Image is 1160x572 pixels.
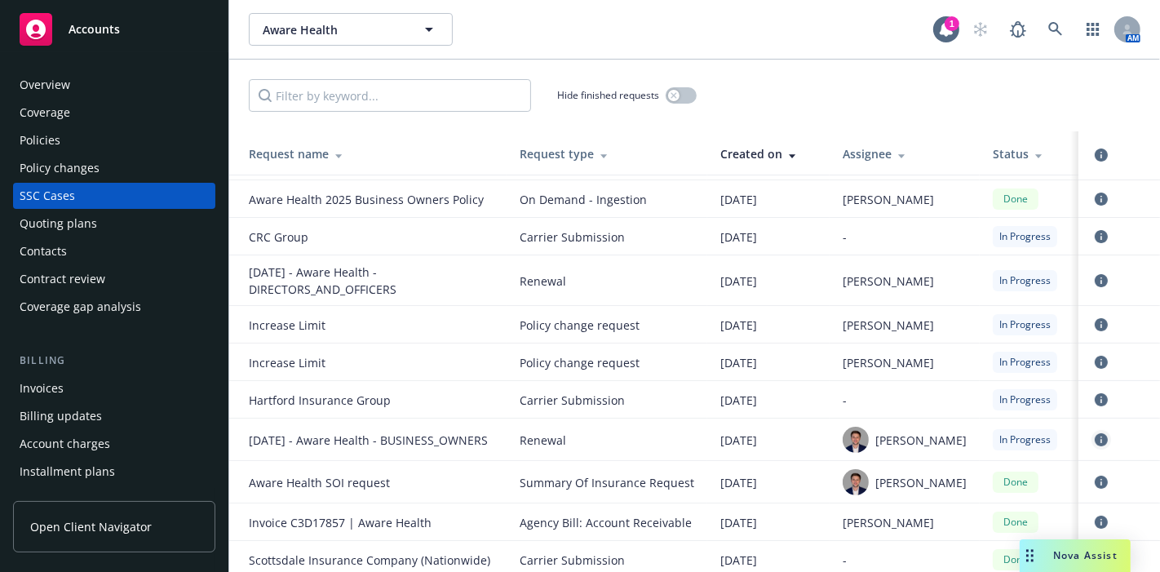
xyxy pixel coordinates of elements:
[945,16,959,31] div: 1
[1053,548,1118,562] span: Nova Assist
[20,155,100,181] div: Policy changes
[249,317,494,334] div: Increase Limit
[999,229,1051,244] span: In Progress
[13,127,215,153] a: Policies
[13,155,215,181] a: Policy changes
[20,100,70,126] div: Coverage
[999,392,1051,407] span: In Progress
[20,459,115,485] div: Installment plans
[249,13,453,46] button: Aware Health
[1091,315,1111,335] a: circleInformation
[13,211,215,237] a: Quoting plans
[1020,539,1131,572] button: Nova Assist
[20,238,67,264] div: Contacts
[1091,390,1111,410] a: circleInformation
[13,183,215,209] a: SSC Cases
[20,403,102,429] div: Billing updates
[13,238,215,264] a: Contacts
[1091,227,1111,246] a: circleInformation
[13,353,215,369] div: Billing
[13,459,215,485] a: Installment plans
[249,228,494,246] div: CRC Group
[875,432,967,449] span: [PERSON_NAME]
[843,273,934,290] span: [PERSON_NAME]
[249,145,494,162] div: Request name
[1020,539,1040,572] div: Drag to move
[1039,13,1072,46] a: Search
[13,72,215,98] a: Overview
[843,552,967,569] div: -
[20,266,105,292] div: Contract review
[249,552,494,569] div: Scottsdale Insurance Company (Nationwide)
[999,552,1032,567] span: Done
[20,294,141,320] div: Coverage gap analysis
[999,355,1051,370] span: In Progress
[249,79,531,112] input: Filter by keyword...
[875,474,967,491] span: [PERSON_NAME]
[1091,430,1111,450] a: circleInformation
[249,191,494,208] div: Aware Health 2025 Business Owners Policy
[520,392,694,409] span: Carrier Submission
[69,23,120,36] span: Accounts
[999,317,1051,332] span: In Progress
[843,228,967,246] div: -
[30,518,152,535] span: Open Client Navigator
[557,88,659,102] span: Hide finished requests
[843,514,934,531] span: [PERSON_NAME]
[843,354,934,371] span: [PERSON_NAME]
[1091,271,1111,290] a: circleInformation
[1091,189,1111,209] a: circleInformation
[520,514,694,531] span: Agency Bill: Account Receivable
[843,392,967,409] div: -
[999,515,1032,530] span: Done
[20,211,97,237] div: Quoting plans
[843,191,934,208] span: [PERSON_NAME]
[720,474,757,491] span: [DATE]
[999,475,1032,490] span: Done
[249,354,494,371] div: Increase Limit
[720,191,757,208] span: [DATE]
[249,432,494,449] div: 10/04/25 - Aware Health - BUSINESS_OWNERS
[720,392,757,409] span: [DATE]
[843,427,869,453] img: photo
[520,191,694,208] span: On Demand - Ingestion
[249,514,494,531] div: Invoice C3D17857 | Aware Health
[999,432,1051,447] span: In Progress
[993,145,1089,162] div: Status
[720,354,757,371] span: [DATE]
[999,273,1051,288] span: In Progress
[520,273,694,290] span: Renewal
[13,100,215,126] a: Coverage
[520,432,694,449] span: Renewal
[1091,145,1111,165] a: circleInformation
[249,264,494,298] div: 12/11/25 - Aware Health - DIRECTORS_AND_OFFICERS
[843,317,934,334] span: [PERSON_NAME]
[20,183,75,209] div: SSC Cases
[20,375,64,401] div: Invoices
[1077,13,1109,46] a: Switch app
[520,474,694,491] span: Summary Of Insurance Request
[249,392,494,409] div: Hartford Insurance Group
[20,431,110,457] div: Account charges
[520,552,694,569] span: Carrier Submission
[520,228,694,246] span: Carrier Submission
[1091,472,1111,492] a: circleInformation
[20,72,70,98] div: Overview
[720,273,757,290] span: [DATE]
[843,469,869,495] img: photo
[720,317,757,334] span: [DATE]
[720,514,757,531] span: [DATE]
[520,317,694,334] span: Policy change request
[964,13,997,46] a: Start snowing
[13,266,215,292] a: Contract review
[1091,512,1111,532] a: circleInformation
[720,552,757,569] span: [DATE]
[263,21,404,38] span: Aware Health
[720,228,757,246] span: [DATE]
[720,145,817,162] div: Created on
[520,145,694,162] div: Request type
[13,375,215,401] a: Invoices
[13,7,215,52] a: Accounts
[1091,353,1111,372] a: circleInformation
[20,127,60,153] div: Policies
